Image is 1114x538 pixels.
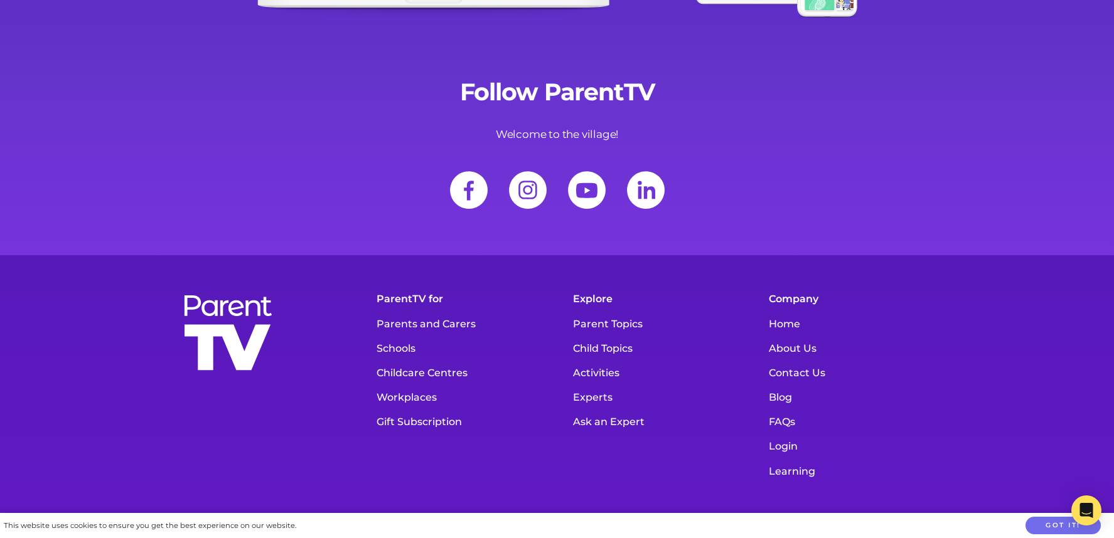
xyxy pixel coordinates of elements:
[763,287,940,311] h5: Company
[1026,517,1101,535] button: Got it!
[559,162,615,218] a: Youtube
[567,287,744,311] h5: Explore
[567,312,744,336] a: Parent Topics
[370,287,548,311] h5: ParentTV for
[763,459,940,483] a: Learning
[763,312,940,336] a: Home
[618,162,674,218] a: LinkedIn
[763,385,940,409] a: Blog
[559,162,615,218] img: svg+xml;base64,PHN2ZyBoZWlnaHQ9IjgwIiB2aWV3Qm94PSIwIDAgODAuMDAxIDgwIiB3aWR0aD0iODAuMDAxIiB4bWxucz...
[763,409,940,434] a: FAQs
[618,162,674,218] img: svg+xml;base64,PHN2ZyBoZWlnaHQ9IjgwIiB2aWV3Qm94PSIwIDAgODAgODAiIHdpZHRoPSI4MCIgeG1sbnM9Imh0dHA6Ly...
[4,519,296,532] div: This website uses cookies to ensure you get the best experience on our website.
[441,162,497,218] a: Facebook
[370,312,548,336] a: Parents and Carers
[763,336,940,361] a: About Us
[370,385,548,409] a: Workplaces
[181,293,275,373] img: parenttv-logo-stacked-white.f9d0032.svg
[441,162,497,218] img: svg+xml;base64,PHN2ZyB4bWxucz0iaHR0cDovL3d3dy53My5vcmcvMjAwMC9zdmciIHdpZHRoPSI4MC4wMDEiIGhlaWdodD...
[370,336,548,361] a: Schools
[567,385,744,409] a: Experts
[500,162,556,218] img: social-icon-ig.b812365.svg
[370,409,548,434] a: Gift Subscription
[174,125,940,144] p: Welcome to the village!
[370,361,548,385] a: Childcare Centres
[567,336,744,361] a: Child Topics
[763,434,940,458] a: Login
[567,361,744,385] a: Activities
[763,361,940,385] a: Contact Us
[1071,495,1101,525] div: Open Intercom Messenger
[500,162,556,218] a: Instagram
[174,78,940,107] h2: Follow ParentTV
[567,409,744,434] a: Ask an Expert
